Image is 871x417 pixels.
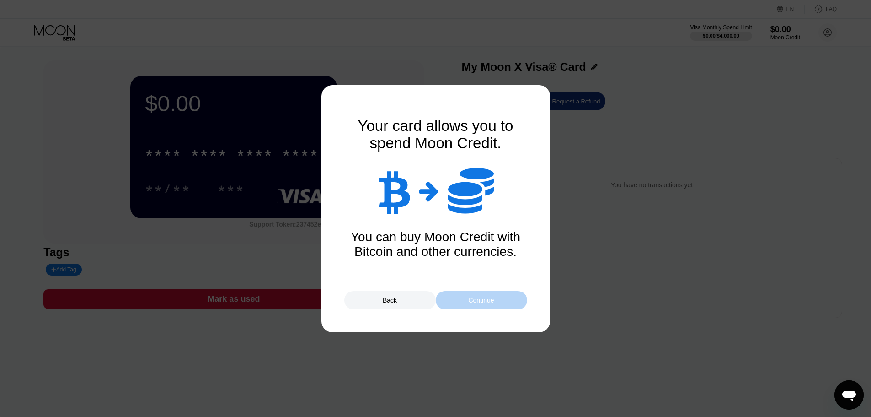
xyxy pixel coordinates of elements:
[344,117,527,152] div: Your card allows you to spend Moon Credit.
[468,297,494,304] div: Continue
[419,179,439,202] div: 
[344,230,527,259] div: You can buy Moon Credit with Bitcoin and other currencies.
[378,168,410,214] div: 
[383,297,397,304] div: Back
[448,166,494,216] div: 
[436,291,527,309] div: Continue
[834,380,864,410] iframe: Button to launch messaging window
[344,291,436,309] div: Back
